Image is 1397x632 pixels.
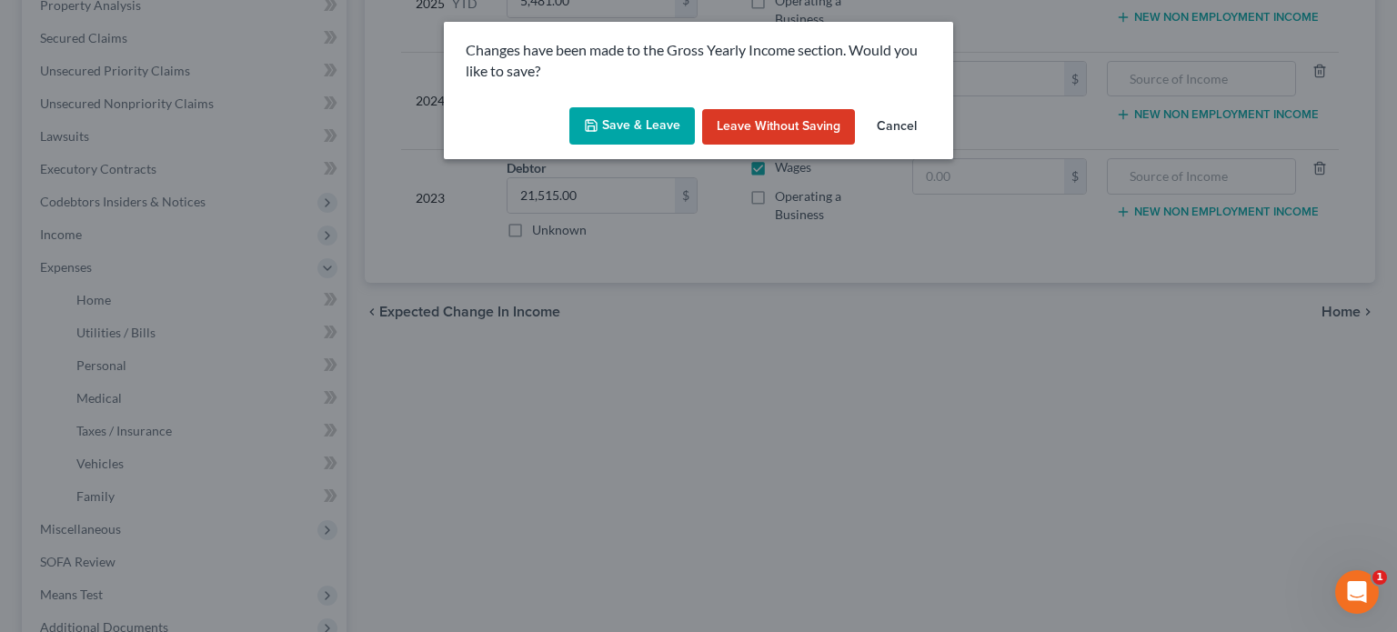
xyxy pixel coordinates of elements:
button: Cancel [862,109,931,145]
button: Leave without Saving [702,109,855,145]
span: 1 [1372,570,1387,585]
iframe: Intercom live chat [1335,570,1379,614]
p: Changes have been made to the Gross Yearly Income section. Would you like to save? [466,40,931,82]
button: Save & Leave [569,107,695,145]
